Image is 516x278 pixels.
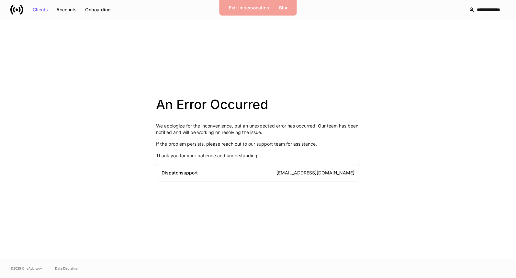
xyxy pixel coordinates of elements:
[52,5,81,15] button: Accounts
[156,97,360,123] h2: An Error Occurred
[229,6,269,10] div: Exit Impersonation
[162,170,198,176] div: Dispatch support
[85,7,111,12] div: Onboarding
[279,6,287,10] div: Blur
[10,266,42,271] span: © 2025 OneAdvisory
[55,266,79,271] a: Data Disclaimer
[275,3,292,13] button: Blur
[28,5,52,15] button: Clients
[156,152,360,164] p: Thank you for your patience and understanding.
[56,7,77,12] div: Accounts
[225,3,273,13] button: Exit Impersonation
[276,170,354,175] a: [EMAIL_ADDRESS][DOMAIN_NAME]
[33,7,48,12] div: Clients
[156,123,360,141] p: We apologize for the inconvenience, but an unexpected error has occurred. Our team has been notif...
[81,5,115,15] button: Onboarding
[156,141,360,152] p: If the problem persists, please reach out to our support team for assistance.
